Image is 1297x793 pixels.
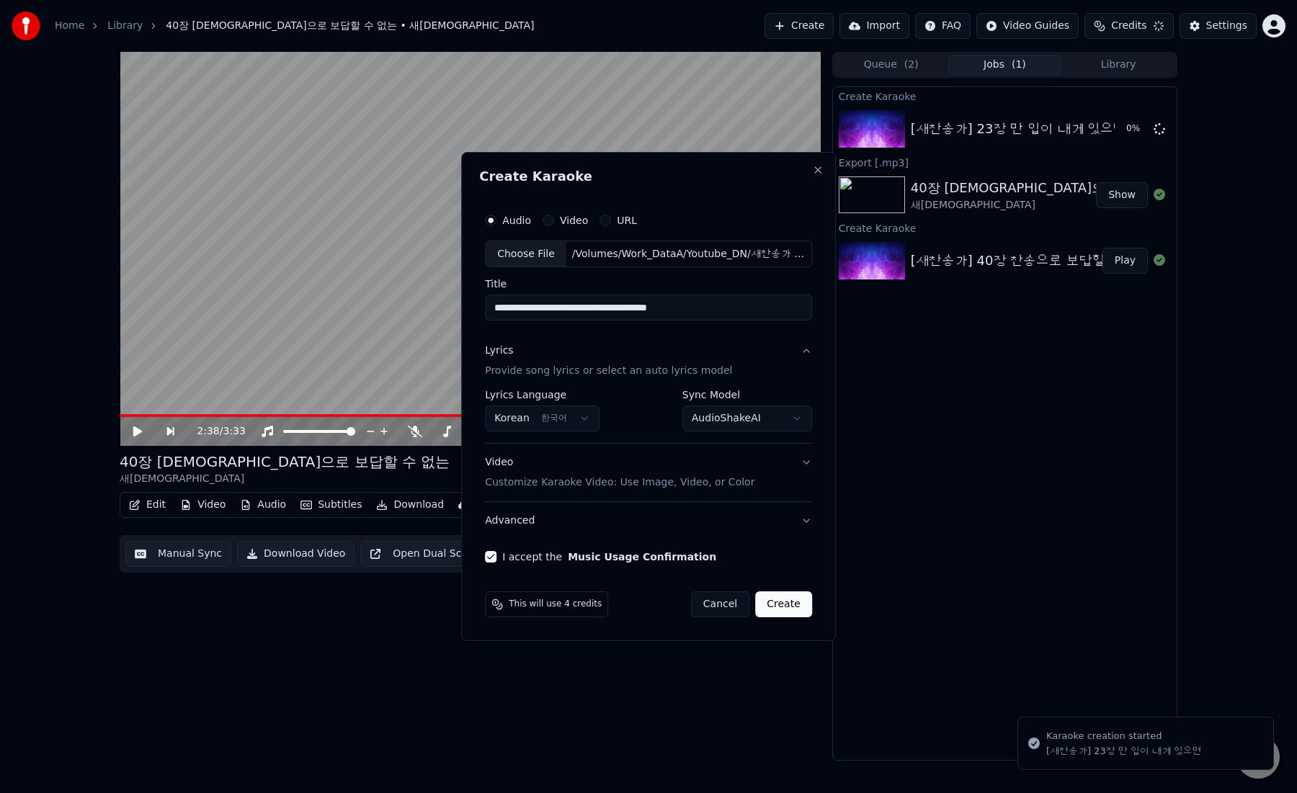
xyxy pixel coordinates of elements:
[485,444,812,502] button: VideoCustomize Karaoke Video: Use Image, Video, or Color
[509,599,602,610] span: This will use 4 credits
[485,475,754,490] p: Customize Karaoke Video: Use Image, Video, or Color
[485,456,754,490] div: Video
[568,552,716,562] button: I accept the
[566,247,811,261] div: /Volumes/Work_DataA/Youtube_DN/새찬송가 전집 - 매일 찬송/[새찬송가] 23장 만 입이 내게...
[502,552,716,562] label: I accept the
[560,215,588,225] label: Video
[486,241,566,267] div: Choose File
[617,215,637,225] label: URL
[485,502,812,539] button: Advanced
[755,591,812,617] button: Create
[485,279,812,290] label: Title
[502,215,531,225] label: Audio
[485,344,513,359] div: Lyrics
[485,390,812,444] div: LyricsProvide song lyrics or select an auto lyrics model
[485,333,812,390] button: LyricsProvide song lyrics or select an auto lyrics model
[485,390,600,400] label: Lyrics Language
[485,364,732,379] p: Provide song lyrics or select an auto lyrics model
[682,390,812,400] label: Sync Model
[479,170,818,183] h2: Create Karaoke
[691,591,749,617] button: Cancel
